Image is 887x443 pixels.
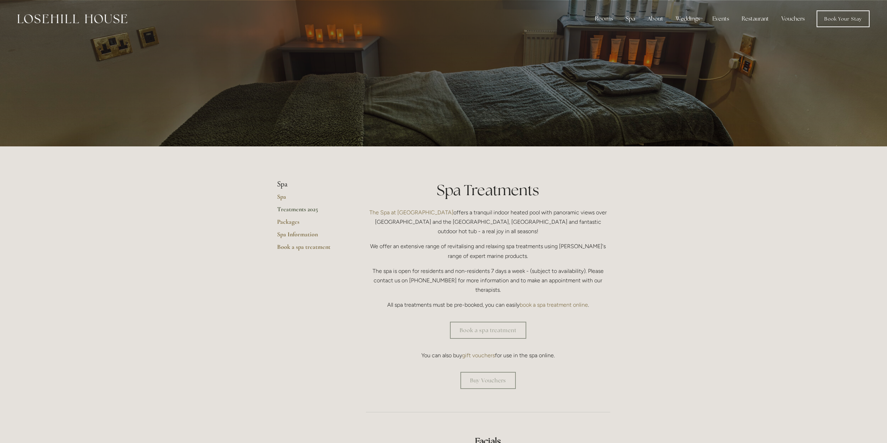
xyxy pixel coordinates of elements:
[366,208,610,236] p: offers a tranquil indoor heated pool with panoramic views over [GEOGRAPHIC_DATA] and the [GEOGRAP...
[707,12,735,26] div: Events
[366,266,610,295] p: The spa is open for residents and non-residents 7 days a week - (subject to availability). Please...
[366,300,610,310] p: All spa treatments must be pre-booked, you can easily .
[776,12,810,26] a: Vouchers
[277,205,344,218] a: Treatments 2025
[620,12,641,26] div: Spa
[277,180,344,189] li: Spa
[462,352,495,359] a: gift vouchers
[589,12,619,26] div: Rooms
[817,10,870,27] a: Book Your Stay
[670,12,705,26] div: Weddings
[450,322,526,339] a: Book a spa treatment
[277,230,344,243] a: Spa Information
[277,243,344,255] a: Book a spa treatment
[520,301,588,308] a: book a spa treatment online
[366,351,610,360] p: You can also buy for use in the spa online.
[736,12,774,26] div: Restaurant
[366,180,610,200] h1: Spa Treatments
[369,209,453,216] a: The Spa at [GEOGRAPHIC_DATA]
[460,372,516,389] a: Buy Vouchers
[277,193,344,205] a: Spa
[366,242,610,260] p: We offer an extensive range of revitalising and relaxing spa treatments using [PERSON_NAME]'s ran...
[277,218,344,230] a: Packages
[17,14,127,23] img: Losehill House
[642,12,669,26] div: About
